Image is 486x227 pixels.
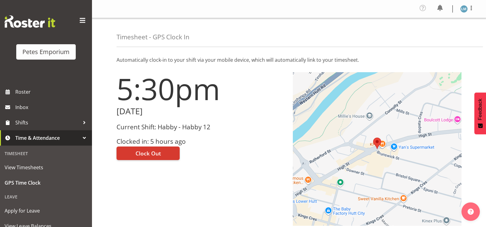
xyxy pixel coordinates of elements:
h4: Timesheet - GPS Clock In [117,33,189,41]
button: Feedback - Show survey [474,92,486,134]
span: Clock Out [136,149,161,157]
span: Feedback [477,99,483,120]
div: Petes Emporium [22,47,70,57]
span: Roster [15,87,89,96]
span: Apply for Leave [5,206,87,215]
span: View Timesheets [5,163,87,172]
h1: 5:30pm [117,72,285,105]
span: Inbox [15,103,89,112]
h3: Current Shift: Habby - Habby 12 [117,123,285,131]
img: Rosterit website logo [5,15,55,28]
span: GPS Time Clock [5,178,87,187]
a: GPS Time Clock [2,175,90,190]
a: View Timesheets [2,160,90,175]
a: Apply for Leave [2,203,90,218]
button: Clock Out [117,147,180,160]
h2: [DATE] [117,107,285,116]
div: Timesheet [2,147,90,160]
h3: Clocked in: 5 hours ago [117,138,285,145]
span: Time & Attendance [15,133,80,143]
img: help-xxl-2.png [468,209,474,215]
img: lianne-morete5410.jpg [460,5,468,13]
p: Automatically clock-in to your shift via your mobile device, which will automatically link to you... [117,56,461,64]
div: Leave [2,190,90,203]
span: Shifts [15,118,80,127]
